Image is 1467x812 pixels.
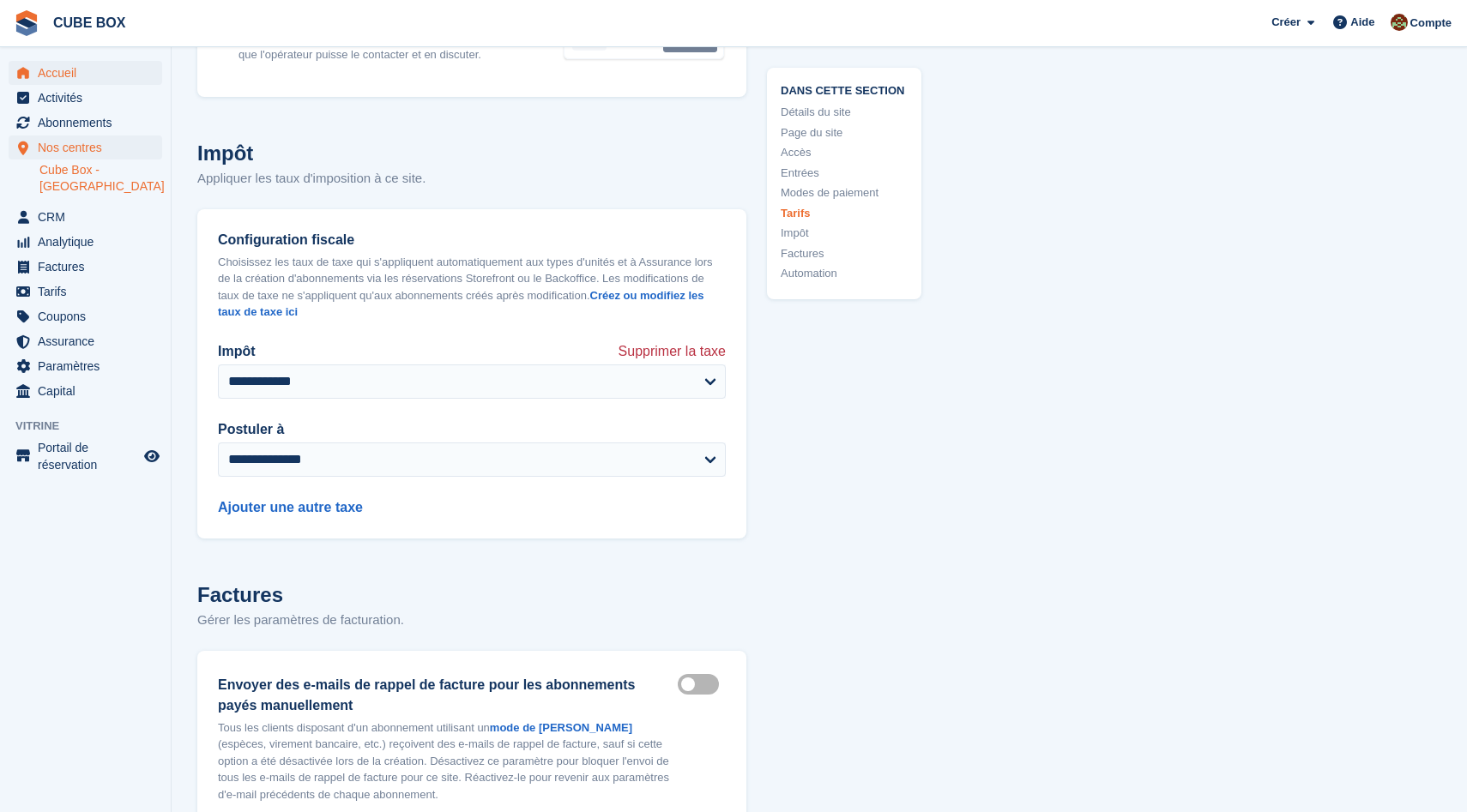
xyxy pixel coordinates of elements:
[38,379,141,403] span: Capital
[38,111,141,135] span: Abonnements
[9,379,162,403] a: menu
[197,169,746,189] p: Appliquer les taux d'imposition à ce site.
[38,86,141,110] span: Activités
[9,86,162,110] a: menu
[38,329,141,353] span: Assurance
[9,61,162,85] a: menu
[142,446,162,466] a: Boutique d'aperçu
[38,304,141,328] span: Coupons
[218,675,678,716] label: Envoyer des e-mails de rappel de facture pour les abonnements payés manuellement
[1391,14,1408,31] img: alex soubira
[218,341,256,362] label: Impôt
[678,683,726,685] label: Manual invoice mailers on
[9,354,162,378] a: menu
[9,280,162,304] a: menu
[781,204,908,221] a: Tarifs
[9,329,162,353] a: menu
[39,162,162,195] a: Cube Box - [GEOGRAPHIC_DATA]
[781,104,908,121] a: Détails du site
[1410,15,1452,32] span: Compte
[1271,14,1301,31] span: Créer
[781,144,908,161] a: Accès
[38,205,141,229] span: CRM
[218,254,726,321] p: Choisissez les taux de taxe qui s'appliquent automatiquement aux types d'unités et à Assurance lo...
[9,111,162,135] a: menu
[38,255,141,279] span: Factures
[38,280,141,304] span: Tarifs
[38,135,141,159] span: Nos centres
[619,341,726,358] span: Supprimer la taxe
[218,230,726,250] div: Configuration fiscale
[197,580,746,611] h2: Factures
[218,719,678,803] p: Tous les clients disposant d'un abonnement utilisant un (espèces, virement bancaire, etc.) reçoiv...
[9,255,162,279] a: menu
[46,9,132,37] a: CUBE BOX
[781,164,908,181] a: Entrées
[781,225,908,242] a: Impôt
[218,419,726,440] label: Postuler à
[9,135,162,159] a: menu
[9,304,162,328] a: menu
[9,230,162,254] a: menu
[38,61,141,85] span: Accueil
[1350,14,1374,31] span: Aide
[781,81,908,97] span: Dans cette section
[197,138,746,169] h2: Impôt
[490,721,632,734] a: mode de [PERSON_NAME]
[15,418,171,435] span: Vitrine
[781,184,908,201] a: Modes de paiement
[14,10,39,36] img: stora-icon-8386f47178a22dfd0bd8f6a31ec36ba5ce8667c1dd55bd0f319d3a0aa187defe.svg
[38,230,141,254] span: Analytique
[9,205,162,229] a: menu
[197,611,746,630] p: Gérer les paramètres de facturation.
[781,265,908,282] a: Automation
[38,354,141,378] span: Paramètres
[218,477,726,518] div: Ajouter une autre taxe
[781,244,908,262] a: Factures
[781,123,908,141] a: Page du site
[9,439,162,473] a: menu
[38,439,141,473] span: Portail de réservation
